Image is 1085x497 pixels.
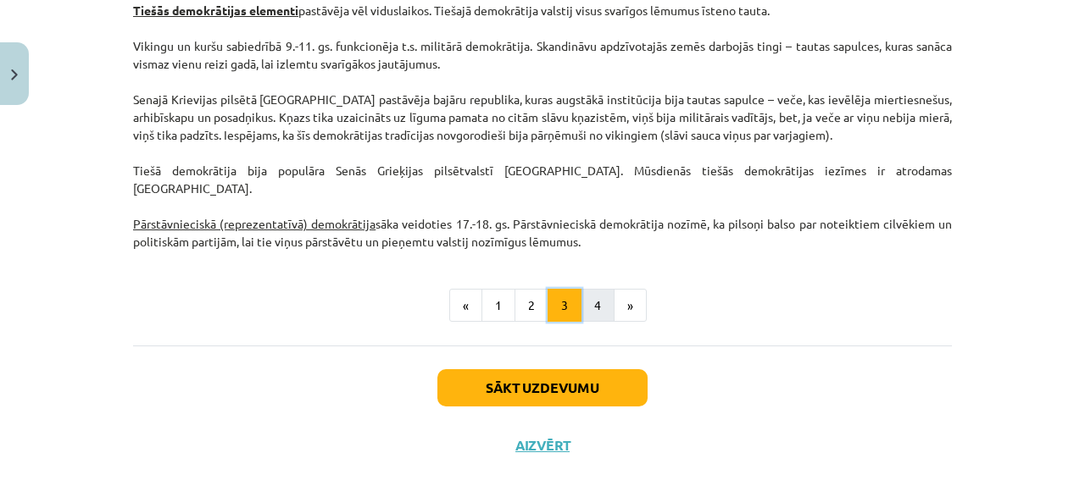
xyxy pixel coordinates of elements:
button: Aizvērt [510,437,575,454]
img: icon-close-lesson-0947bae3869378f0d4975bcd49f059093ad1ed9edebbc8119c70593378902aed.svg [11,69,18,80]
button: 4 [581,289,615,323]
button: 2 [515,289,548,323]
button: » [614,289,647,323]
button: Sākt uzdevumu [437,369,648,406]
button: 1 [481,289,515,323]
p: pastāvēja vēl viduslaikos. Tiešajā demokrātija valstij visus svarīgos lēmumus īsteno tauta. Vikin... [133,2,952,251]
u: Tiešās demokrātijas elementi [133,3,298,18]
button: « [449,289,482,323]
nav: Page navigation example [133,289,952,323]
button: 3 [548,289,581,323]
u: Pārstāvnieciskā (reprezentatīvā) demokrātija [133,216,376,231]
